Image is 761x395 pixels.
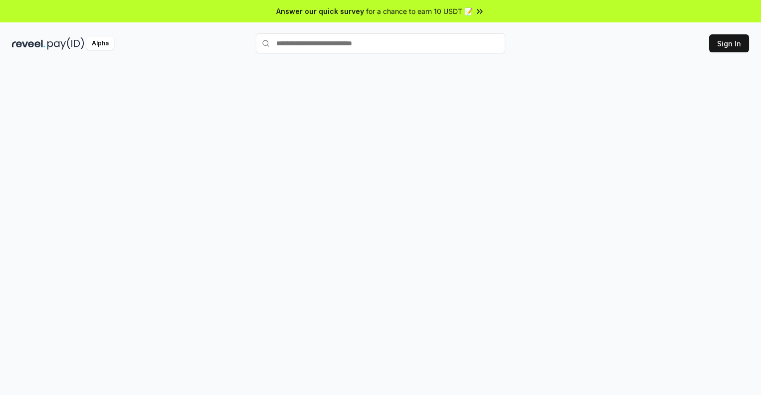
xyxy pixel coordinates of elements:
[12,37,45,50] img: reveel_dark
[276,6,364,16] span: Answer our quick survey
[709,34,749,52] button: Sign In
[366,6,473,16] span: for a chance to earn 10 USDT 📝
[86,37,114,50] div: Alpha
[47,37,84,50] img: pay_id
